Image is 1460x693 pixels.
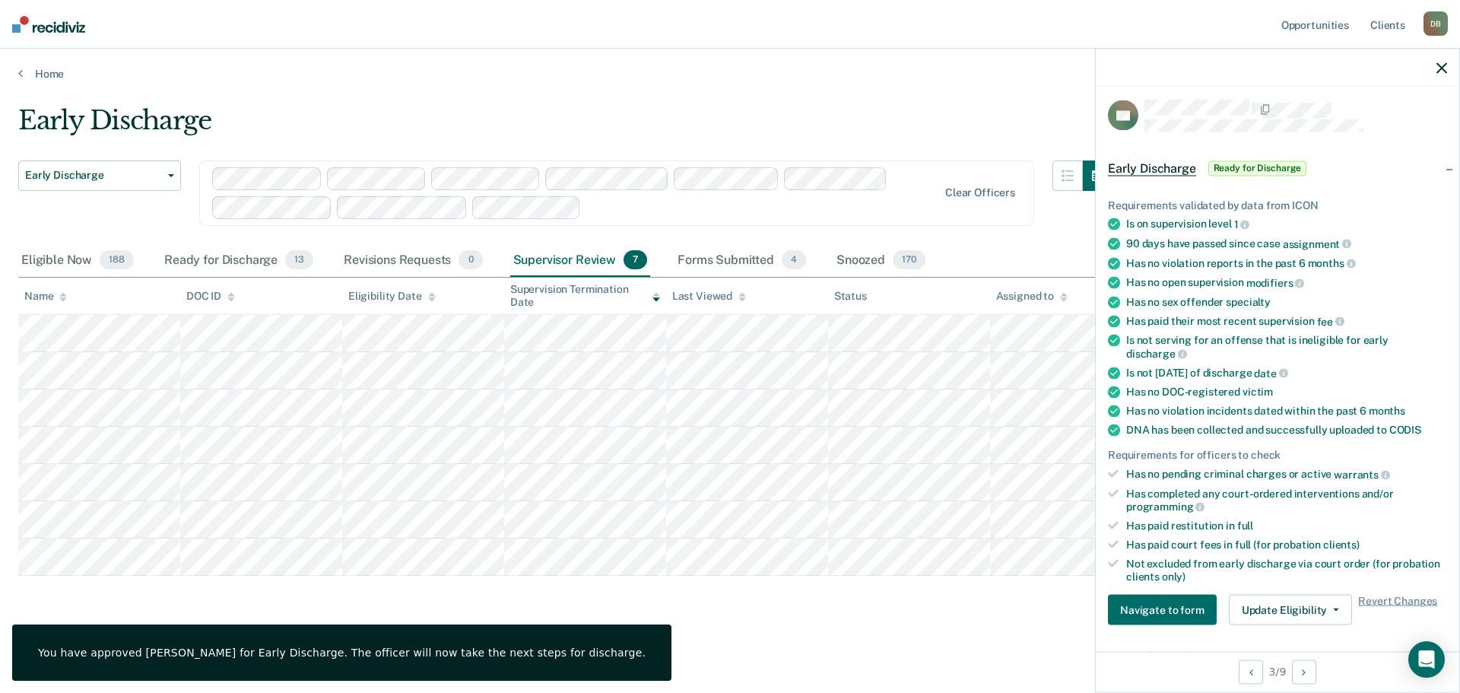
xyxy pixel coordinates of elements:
[1369,405,1405,417] span: months
[161,244,316,278] div: Ready for Discharge
[1108,199,1447,211] div: Requirements validated by data from ICON
[1389,424,1421,436] span: CODIS
[1126,314,1447,328] div: Has paid their most recent supervision
[1108,449,1447,462] div: Requirements for officers to check
[833,244,928,278] div: Snoozed
[834,290,867,303] div: Status
[510,244,651,278] div: Supervisor Review
[893,250,925,270] span: 170
[1254,367,1287,379] span: date
[1208,161,1307,176] span: Ready for Discharge
[1246,276,1305,288] span: modifiers
[18,244,137,278] div: Eligible Now
[1096,651,1459,691] div: 3 / 9
[38,646,646,660] div: You have approved [PERSON_NAME] for Early Discharge. The officer will now take the next steps for...
[674,244,809,278] div: Forms Submitted
[1292,660,1316,684] button: Next Opportunity
[18,67,1442,81] a: Home
[100,250,134,270] span: 188
[1108,595,1217,625] button: Navigate to form
[285,250,313,270] span: 13
[1126,334,1447,360] div: Is not serving for an offense that is ineligible for early
[1126,468,1447,482] div: Has no pending criminal charges or active
[1126,347,1187,359] span: discharge
[1283,237,1351,250] span: assignment
[1229,595,1352,625] button: Update Eligibility
[18,105,1113,148] div: Early Discharge
[1126,557,1447,583] div: Not excluded from early discharge via court order (for probation clients
[1126,538,1447,551] div: Has paid court fees in full (for probation
[1126,487,1447,513] div: Has completed any court-ordered interventions and/or
[1358,595,1437,625] span: Revert Changes
[1308,257,1356,269] span: months
[996,290,1068,303] div: Assigned to
[782,250,806,270] span: 4
[459,250,482,270] span: 0
[1237,520,1253,532] span: full
[1126,424,1447,437] div: DNA has been collected and successfully uploaded to
[1126,405,1447,418] div: Has no violation incidents dated within the past 6
[25,169,162,182] span: Early Discharge
[1408,641,1445,678] div: Open Intercom Messenger
[24,290,67,303] div: Name
[1126,520,1447,532] div: Has paid restitution in
[1108,650,1447,663] dt: Action Plans and Notes
[1108,161,1196,176] span: Early Discharge
[1334,468,1390,480] span: warrants
[186,290,235,303] div: DOC ID
[12,16,85,33] img: Recidiviz
[1423,11,1448,36] div: D B
[1234,218,1250,230] span: 1
[348,290,436,303] div: Eligibility Date
[945,186,1015,199] div: Clear officers
[1323,538,1360,550] span: clients)
[1239,660,1263,684] button: Previous Opportunity
[1317,315,1344,327] span: fee
[510,283,660,309] div: Supervision Termination Date
[1226,295,1271,307] span: specialty
[1096,144,1459,192] div: Early DischargeReady for Discharge
[1243,386,1273,398] span: victim
[1126,256,1447,270] div: Has no violation reports in the past 6
[1126,501,1204,513] span: programming
[341,244,485,278] div: Revisions Requests
[624,250,647,270] span: 7
[672,290,746,303] div: Last Viewed
[1108,595,1223,625] a: Navigate to form link
[1126,237,1447,250] div: 90 days have passed since case
[1126,366,1447,380] div: Is not [DATE] of discharge
[1126,218,1447,231] div: Is on supervision level
[1126,386,1447,399] div: Has no DOC-registered
[1162,570,1185,582] span: only)
[1126,295,1447,308] div: Has no sex offender
[1126,276,1447,290] div: Has no open supervision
